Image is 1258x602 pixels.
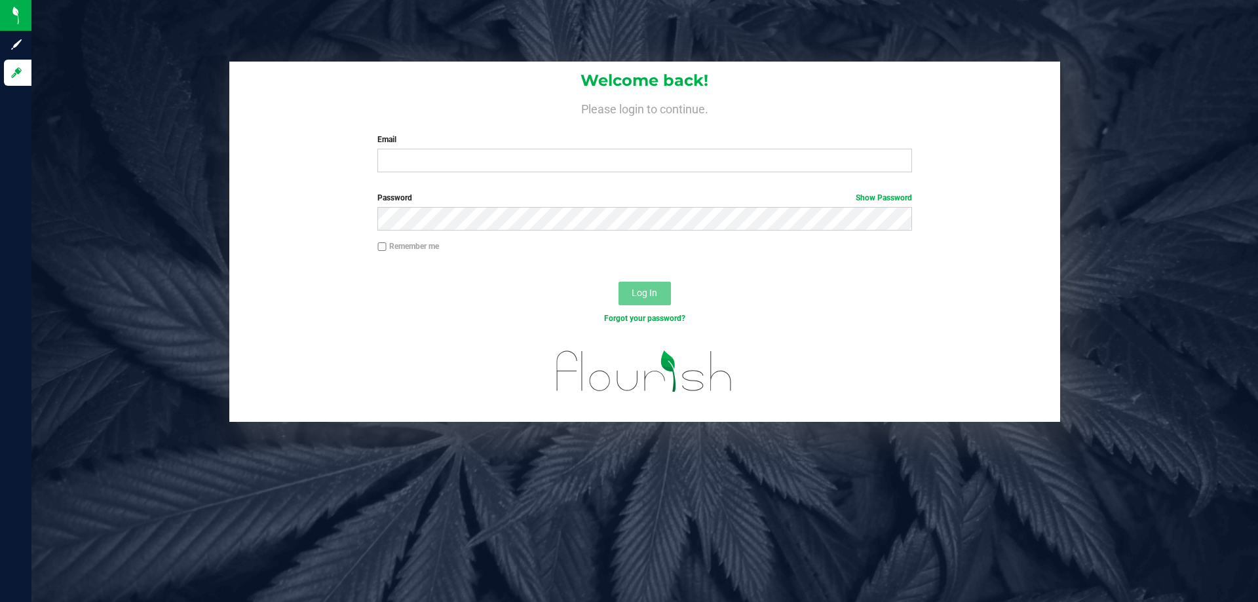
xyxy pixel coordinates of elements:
[377,242,387,252] input: Remember me
[377,134,911,145] label: Email
[229,100,1060,115] h4: Please login to continue.
[229,72,1060,89] h1: Welcome back!
[10,66,23,79] inline-svg: Log in
[377,193,412,202] span: Password
[619,282,671,305] button: Log In
[377,240,439,252] label: Remember me
[541,338,748,405] img: flourish_logo.svg
[632,288,657,298] span: Log In
[604,314,685,323] a: Forgot your password?
[10,38,23,51] inline-svg: Sign up
[856,193,912,202] a: Show Password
